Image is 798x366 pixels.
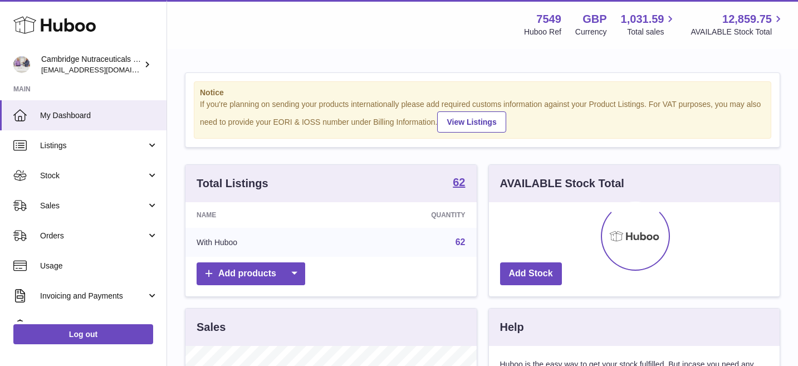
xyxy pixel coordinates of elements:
[40,291,146,301] span: Invoicing and Payments
[13,324,153,344] a: Log out
[500,262,562,285] a: Add Stock
[41,54,141,75] div: Cambridge Nutraceuticals Ltd
[185,202,339,228] th: Name
[621,12,677,37] a: 1,031.59 Total sales
[500,176,624,191] h3: AVAILABLE Stock Total
[456,237,466,247] a: 62
[691,12,785,37] a: 12,859.75 AVAILABLE Stock Total
[197,320,226,335] h3: Sales
[582,12,606,27] strong: GBP
[197,262,305,285] a: Add products
[40,140,146,151] span: Listings
[437,111,506,133] a: View Listings
[339,202,477,228] th: Quantity
[200,87,765,98] strong: Notice
[453,177,465,188] strong: 62
[41,65,164,74] span: [EMAIL_ADDRESS][DOMAIN_NAME]
[722,12,772,27] span: 12,859.75
[40,321,158,331] span: Cases
[536,12,561,27] strong: 7549
[627,27,677,37] span: Total sales
[691,27,785,37] span: AVAILABLE Stock Total
[40,170,146,181] span: Stock
[13,56,30,73] img: qvc@camnutra.com
[197,176,268,191] h3: Total Listings
[200,99,765,133] div: If you're planning on sending your products internationally please add required customs informati...
[621,12,664,27] span: 1,031.59
[40,110,158,121] span: My Dashboard
[500,320,524,335] h3: Help
[40,231,146,241] span: Orders
[185,228,339,257] td: With Huboo
[524,27,561,37] div: Huboo Ref
[575,27,607,37] div: Currency
[40,201,146,211] span: Sales
[453,177,465,190] a: 62
[40,261,158,271] span: Usage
